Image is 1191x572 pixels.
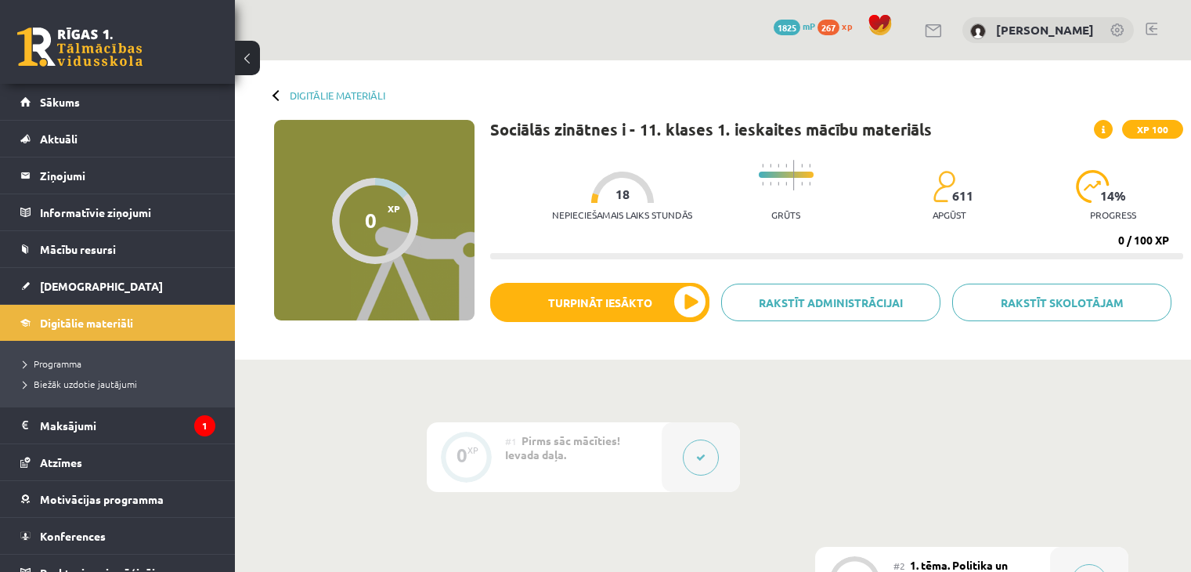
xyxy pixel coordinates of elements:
[762,182,763,186] img: icon-short-line-57e1e144782c952c97e751825c79c345078a6d821885a25fce030b3d8c18986b.svg
[996,22,1094,38] a: [PERSON_NAME]
[809,182,810,186] img: icon-short-line-57e1e144782c952c97e751825c79c345078a6d821885a25fce030b3d8c18986b.svg
[1122,120,1183,139] span: XP 100
[803,20,815,32] span: mP
[40,194,215,230] legend: Informatīvie ziņojumi
[505,433,620,462] span: Pirms sāc mācīties! Ievada daļa.
[893,559,905,572] span: #2
[1090,209,1136,220] p: progress
[774,20,800,35] span: 1825
[771,209,800,220] p: Grūts
[20,157,215,194] a: Ziņojumi
[23,377,219,391] a: Biežāk uzdotie jautājumi
[40,157,215,194] legend: Ziņojumi
[490,283,709,322] button: Turpināt iesākto
[809,164,810,168] img: icon-short-line-57e1e144782c952c97e751825c79c345078a6d821885a25fce030b3d8c18986b.svg
[20,194,215,230] a: Informatīvie ziņojumi
[785,182,787,186] img: icon-short-line-57e1e144782c952c97e751825c79c345078a6d821885a25fce030b3d8c18986b.svg
[1100,189,1127,203] span: 14 %
[20,305,215,341] a: Digitālie materiāli
[40,455,82,469] span: Atzīmes
[40,407,215,443] legend: Maksājumi
[505,435,517,447] span: #1
[20,84,215,120] a: Sākums
[20,518,215,554] a: Konferences
[290,89,385,101] a: Digitālie materiāli
[615,187,630,201] span: 18
[490,120,932,139] h1: Sociālās zinātnes i - 11. klases 1. ieskaites mācību materiāls
[23,378,137,390] span: Biežāk uzdotie jautājumi
[801,164,803,168] img: icon-short-line-57e1e144782c952c97e751825c79c345078a6d821885a25fce030b3d8c18986b.svg
[1076,170,1110,203] img: icon-progress-161ccf0a02000e728c5f80fcf4c31c7af3da0e1684b2b1d7c360e028c24a22f1.svg
[817,20,839,35] span: 267
[20,444,215,480] a: Atzīmes
[40,95,80,109] span: Sākums
[933,170,955,203] img: students-c634bb4e5e11cddfef0936a35e636f08e4e9abd3cc4e673bd6f9a4125e45ecb1.svg
[952,189,973,203] span: 611
[40,492,164,506] span: Motivācijas programma
[770,182,771,186] img: icon-short-line-57e1e144782c952c97e751825c79c345078a6d821885a25fce030b3d8c18986b.svg
[40,242,116,256] span: Mācību resursi
[933,209,966,220] p: apgūst
[40,529,106,543] span: Konferences
[793,160,795,190] img: icon-long-line-d9ea69661e0d244f92f715978eff75569469978d946b2353a9bb055b3ed8787d.svg
[762,164,763,168] img: icon-short-line-57e1e144782c952c97e751825c79c345078a6d821885a25fce030b3d8c18986b.svg
[770,164,771,168] img: icon-short-line-57e1e144782c952c97e751825c79c345078a6d821885a25fce030b3d8c18986b.svg
[785,164,787,168] img: icon-short-line-57e1e144782c952c97e751825c79c345078a6d821885a25fce030b3d8c18986b.svg
[20,407,215,443] a: Maksājumi1
[817,20,860,32] a: 267 xp
[23,357,219,371] a: Programma
[365,208,377,232] div: 0
[388,203,400,214] span: XP
[774,20,815,32] a: 1825 mP
[20,481,215,517] a: Motivācijas programma
[20,268,215,304] a: [DEMOGRAPHIC_DATA]
[952,284,1171,321] a: Rakstīt skolotājam
[20,121,215,157] a: Aktuāli
[778,164,779,168] img: icon-short-line-57e1e144782c952c97e751825c79c345078a6d821885a25fce030b3d8c18986b.svg
[467,446,478,454] div: XP
[23,357,81,370] span: Programma
[842,20,852,32] span: xp
[721,284,940,321] a: Rakstīt administrācijai
[40,316,133,330] span: Digitālie materiāli
[801,182,803,186] img: icon-short-line-57e1e144782c952c97e751825c79c345078a6d821885a25fce030b3d8c18986b.svg
[40,279,163,293] span: [DEMOGRAPHIC_DATA]
[40,132,78,146] span: Aktuāli
[194,415,215,436] i: 1
[970,24,986,39] img: Paula Petrovska
[457,448,467,462] div: 0
[778,182,779,186] img: icon-short-line-57e1e144782c952c97e751825c79c345078a6d821885a25fce030b3d8c18986b.svg
[20,231,215,267] a: Mācību resursi
[17,27,143,67] a: Rīgas 1. Tālmācības vidusskola
[552,209,692,220] p: Nepieciešamais laiks stundās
